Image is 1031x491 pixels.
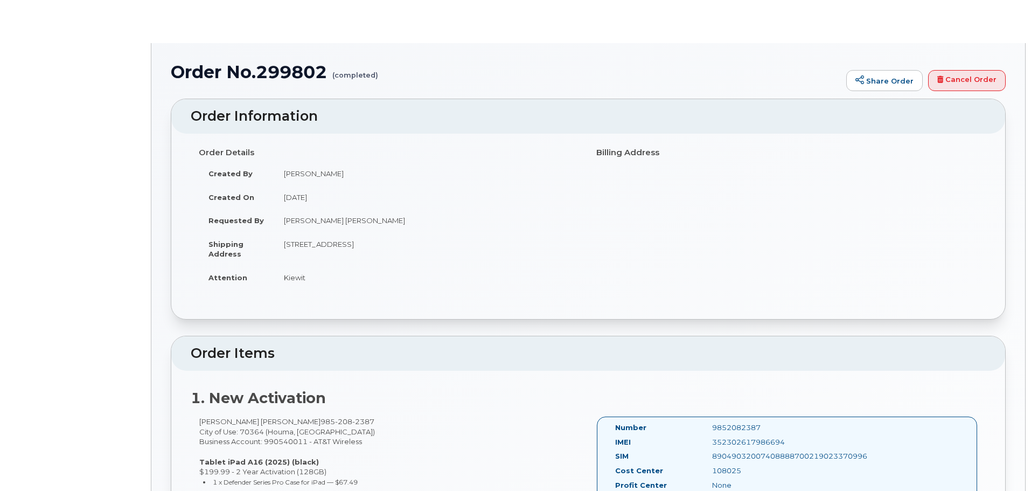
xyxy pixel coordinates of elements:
[704,437,839,447] div: 352302617986694
[199,148,580,157] h4: Order Details
[928,70,1006,92] a: Cancel Order
[213,478,358,486] small: 1 x Defender Series Pro Case for iPad — $67.49
[332,63,378,79] small: (completed)
[704,466,839,476] div: 108025
[274,232,580,266] td: [STREET_ADDRESS]
[704,451,839,461] div: 89049032007408888700219023370996
[704,423,839,433] div: 9852082387
[208,273,247,282] strong: Attention
[208,240,243,259] strong: Shipping Address
[274,185,580,209] td: [DATE]
[335,417,352,426] span: 208
[615,480,667,490] label: Profit Center
[274,209,580,232] td: [PERSON_NAME] [PERSON_NAME]
[321,417,374,426] span: 985
[208,169,253,178] strong: Created By
[615,423,646,433] label: Number
[615,437,631,447] label: IMEI
[274,162,580,185] td: [PERSON_NAME]
[191,389,326,407] strong: 1. New Activation
[596,148,978,157] h4: Billing Address
[208,193,254,202] strong: Created On
[704,480,839,490] div: None
[191,346,986,361] h2: Order Items
[191,109,986,124] h2: Order Information
[846,70,923,92] a: Share Order
[615,466,663,476] label: Cost Center
[274,266,580,289] td: Kiewit
[171,63,841,81] h1: Order No.299802
[199,458,319,466] strong: Tablet iPad A16 (2025) (black)
[615,451,629,461] label: SIM
[352,417,374,426] span: 2387
[208,216,264,225] strong: Requested By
